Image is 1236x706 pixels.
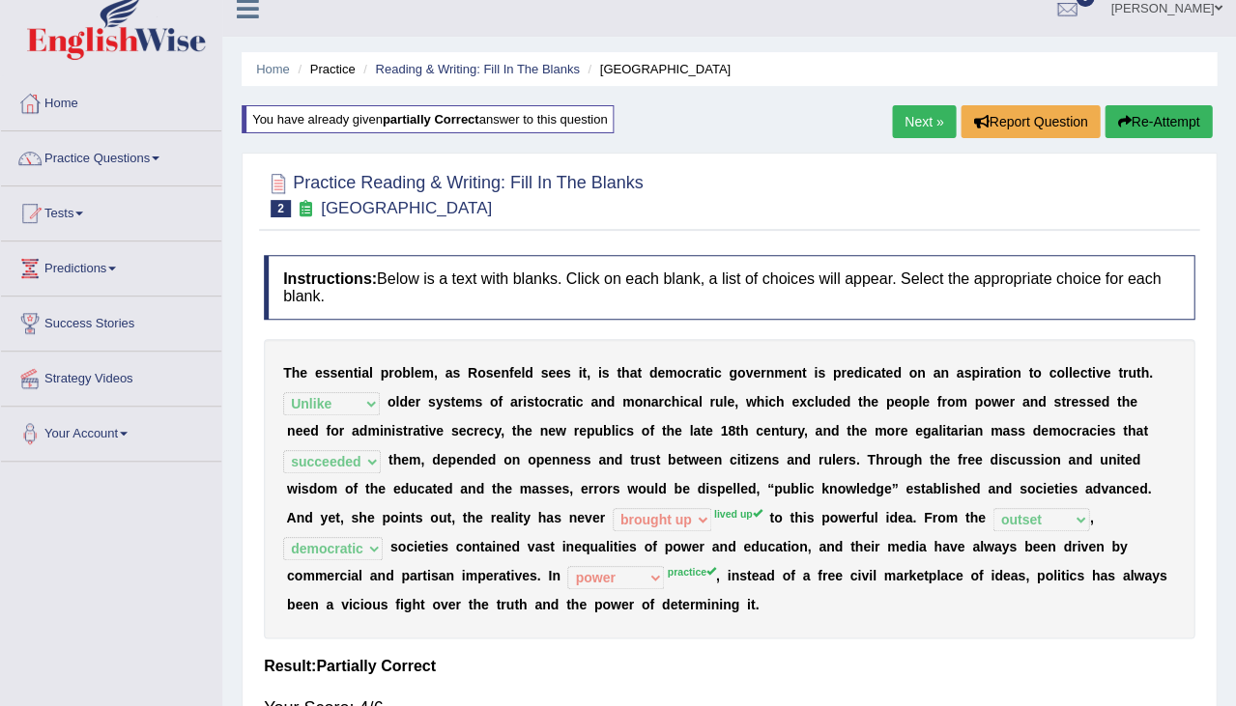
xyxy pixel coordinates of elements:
b: o [676,365,685,381]
b: s [486,365,494,381]
b: e [786,365,793,381]
b: v [745,365,753,381]
b: s [540,365,548,381]
b: t [661,423,666,438]
b: r [693,365,698,381]
b: h [621,365,630,381]
b: o [1033,365,1042,381]
b: m [955,394,966,409]
b: t [512,423,517,438]
b: t [802,365,807,381]
b: a [629,365,637,381]
b: y [797,423,804,438]
b: i [862,365,866,381]
b: a [352,423,359,438]
b: b [402,365,411,381]
b: h [740,423,749,438]
b: r [388,365,393,381]
b: l [918,394,922,409]
b: a [931,423,938,438]
b: t [1118,365,1123,381]
b: s [527,394,534,409]
b: e [753,365,761,381]
b: m [622,394,634,409]
b: s [963,365,971,381]
b: R [468,365,477,381]
b: w [556,423,566,438]
a: Reading & Writing: Fill In The Blanks [375,62,579,76]
b: n [793,365,802,381]
b: v [1095,365,1103,381]
b: t [534,394,539,409]
b: n [539,423,548,438]
b: n [643,394,651,409]
b: , [434,365,438,381]
b: o [331,423,339,438]
b: m [463,394,474,409]
b: i [391,423,395,438]
b: d [1038,394,1047,409]
b: c [685,365,693,381]
b: i [979,365,983,381]
b: h [671,394,679,409]
b: t [996,365,1001,381]
b: n [384,423,392,438]
b: c [547,394,555,409]
b: y [494,423,501,438]
b: m [367,423,379,438]
b: h [1140,365,1149,381]
b: d [853,365,862,381]
b: s [451,423,459,438]
b: e [705,423,713,438]
b: s [1053,394,1061,409]
b: e [727,394,734,409]
b: u [594,423,603,438]
b: l [689,423,693,438]
b: m [875,423,886,438]
b: o [902,394,910,409]
b: e [302,423,310,438]
b: l [1068,365,1072,381]
b: a [956,365,963,381]
b: h [756,394,764,409]
b: e [513,365,521,381]
b: i [578,365,582,381]
b: e [894,394,902,409]
b: t [617,365,621,381]
b: c [664,394,672,409]
b: c [756,423,763,438]
b: l [723,394,727,409]
b: t [1135,365,1140,381]
b: a [933,365,940,381]
b: a [693,423,701,438]
b: t [1028,365,1033,381]
b: t [582,365,587,381]
b: a [590,394,598,409]
b: r [518,394,523,409]
b: g [729,365,737,381]
b: o [477,365,486,381]
b: n [1013,365,1021,381]
b: x [799,394,807,409]
li: Practice [293,60,355,78]
b: l [814,394,818,409]
b: r [658,394,663,409]
b: e [1001,394,1009,409]
b: c [1049,365,1056,381]
b: e [922,394,930,409]
b: Instructions: [283,270,377,287]
b: c [807,394,815,409]
b: e [834,394,842,409]
b: i [679,394,683,409]
b: o [737,365,746,381]
b: r [1009,394,1014,409]
b: t [779,423,784,438]
b: e [415,365,422,381]
b: s [395,423,403,438]
b: b [603,423,612,438]
b: t [858,394,863,409]
a: Practice Questions [1,131,221,180]
span: 2 [271,200,291,217]
b: c [683,394,691,409]
b: m [421,365,433,381]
